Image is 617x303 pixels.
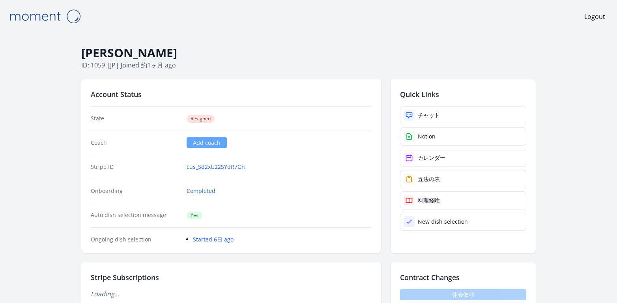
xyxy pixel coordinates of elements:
p: Loading... [91,289,372,299]
a: New dish selection [400,213,526,231]
img: Moment [6,6,84,26]
div: 料理経験 [418,196,440,204]
a: Completed [187,187,215,195]
dt: Auto dish selection message [91,211,180,219]
div: New dish selection [418,218,468,226]
h2: Contract Changes [400,272,526,283]
dt: Coach [91,139,180,147]
h1: [PERSON_NAME] [81,45,536,60]
a: Logout [584,12,605,21]
div: 五法の表 [418,175,440,183]
div: チャット [418,111,440,119]
h2: Stripe Subscriptions [91,272,372,283]
a: cus_Sd2xU22SYdR7Gh [187,163,245,171]
span: Yes [187,211,202,219]
dt: Ongoing dish selection [91,236,180,243]
a: 五法の表 [400,170,526,188]
dt: Onboarding [91,187,180,195]
dt: State [91,114,180,123]
span: jp [110,61,116,69]
a: Notion [400,127,526,146]
span: Resigned [187,115,215,123]
a: 料理経験 [400,191,526,209]
p: ID: 1059 | | Joined 約1ヶ月 ago [81,60,536,70]
dt: Stripe ID [91,163,180,171]
h2: Quick Links [400,89,526,100]
a: Add coach [187,137,227,148]
a: チャット [400,106,526,124]
a: カレンダー [400,149,526,167]
span: 休会依頼 [400,289,526,300]
div: Notion [418,133,436,140]
a: Started 6日 ago [193,236,234,243]
div: カレンダー [418,154,445,162]
h2: Account Status [91,89,372,100]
